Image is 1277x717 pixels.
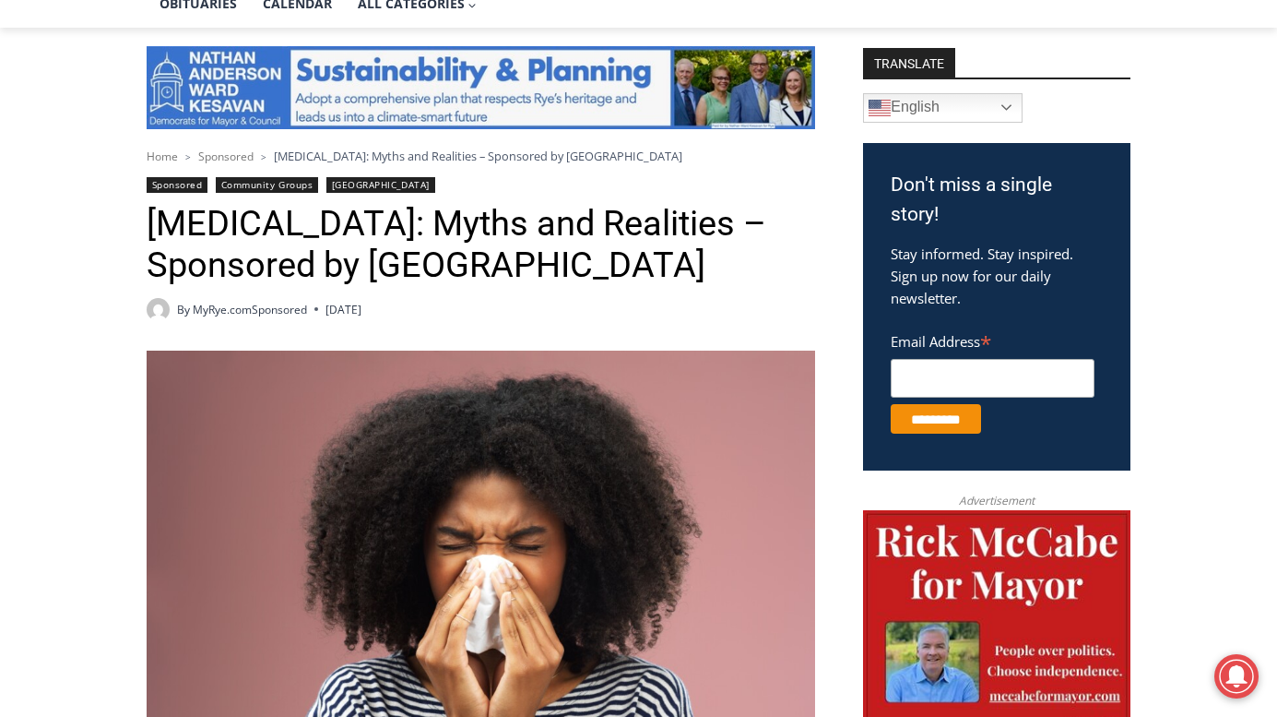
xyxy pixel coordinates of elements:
[863,48,955,78] strong: TRANSLATE
[215,156,223,174] div: 6
[261,150,266,163] span: >
[443,179,893,230] a: Intern @ [DOMAIN_NAME]
[1,184,266,230] a: [PERSON_NAME] Read Sanctuary Fall Fest: [DATE]
[891,243,1103,309] p: Stay informed. Stay inspired. Sign up now for our daily newsletter.
[147,177,208,193] a: Sponsored
[482,184,855,225] span: Intern @ [DOMAIN_NAME]
[147,149,178,164] a: Home
[147,298,170,321] a: Author image
[177,301,190,318] span: By
[193,156,201,174] div: 2
[198,149,254,164] a: Sponsored
[863,93,1023,123] a: English
[325,301,361,318] time: [DATE]
[274,148,682,164] span: [MEDICAL_DATA]: Myths and Realities – Sponsored by [GEOGRAPHIC_DATA]
[891,323,1094,356] label: Email Address
[147,203,815,287] h1: [MEDICAL_DATA]: Myths and Realities – Sponsored by [GEOGRAPHIC_DATA]
[206,156,210,174] div: /
[891,171,1103,229] h3: Don't miss a single story!
[216,177,318,193] a: Community Groups
[147,147,815,165] nav: Breadcrumbs
[869,97,891,119] img: en
[15,185,236,228] h4: [PERSON_NAME] Read Sanctuary Fall Fest: [DATE]
[193,54,257,151] div: Birds of Prey: Falcon and hawk demos
[193,302,307,317] a: MyRye.comSponsored
[466,1,871,179] div: "[PERSON_NAME] and I covered the [DATE] Parade, which was a really eye opening experience as I ha...
[185,150,191,163] span: >
[940,492,1053,509] span: Advertisement
[326,177,435,193] a: [GEOGRAPHIC_DATA]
